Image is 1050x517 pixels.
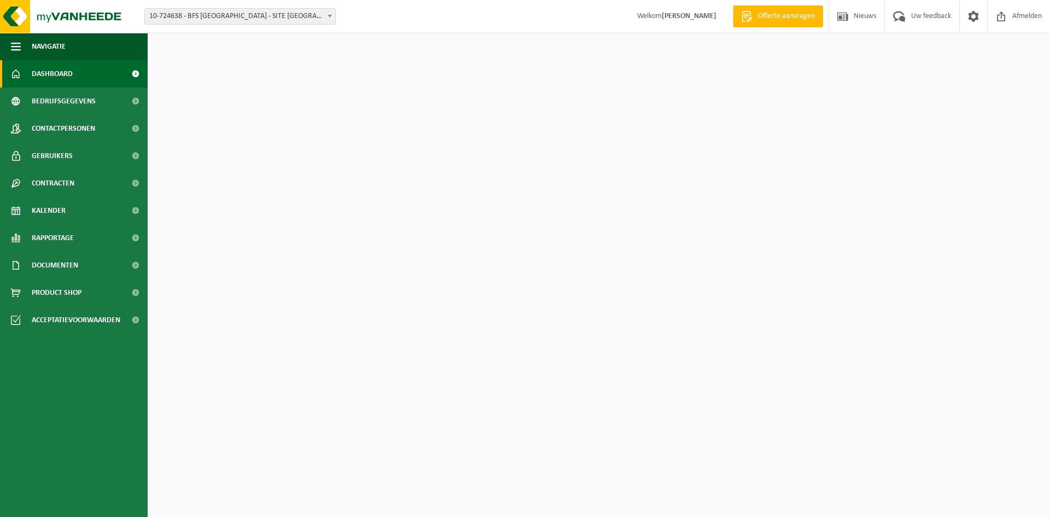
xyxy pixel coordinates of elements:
span: Offerte aanvragen [755,11,818,22]
span: Dashboard [32,60,73,88]
span: Acceptatievoorwaarden [32,306,120,334]
a: Offerte aanvragen [733,5,823,27]
span: Rapportage [32,224,74,252]
span: Contactpersonen [32,115,95,142]
span: Product Shop [32,279,81,306]
span: Documenten [32,252,78,279]
span: Bedrijfsgegevens [32,88,96,115]
span: Navigatie [32,33,66,60]
span: 10-724638 - BFS EUROPE - SITE KRUISHOUTEM - KRUISEM [145,9,335,24]
span: Contracten [32,170,74,197]
span: 10-724638 - BFS EUROPE - SITE KRUISHOUTEM - KRUISEM [144,8,336,25]
span: Gebruikers [32,142,73,170]
strong: [PERSON_NAME] [662,12,716,20]
span: Kalender [32,197,66,224]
